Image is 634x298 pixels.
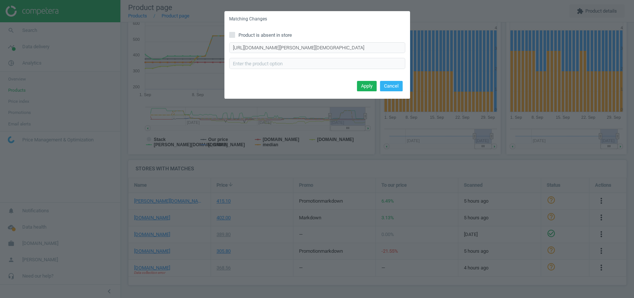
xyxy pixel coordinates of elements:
[237,32,293,39] span: Product is absent in store
[229,58,405,69] input: Enter the product option
[380,81,403,91] button: Cancel
[229,42,405,53] input: Enter correct product URL
[357,81,377,91] button: Apply
[229,16,267,22] h5: Matching Changes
